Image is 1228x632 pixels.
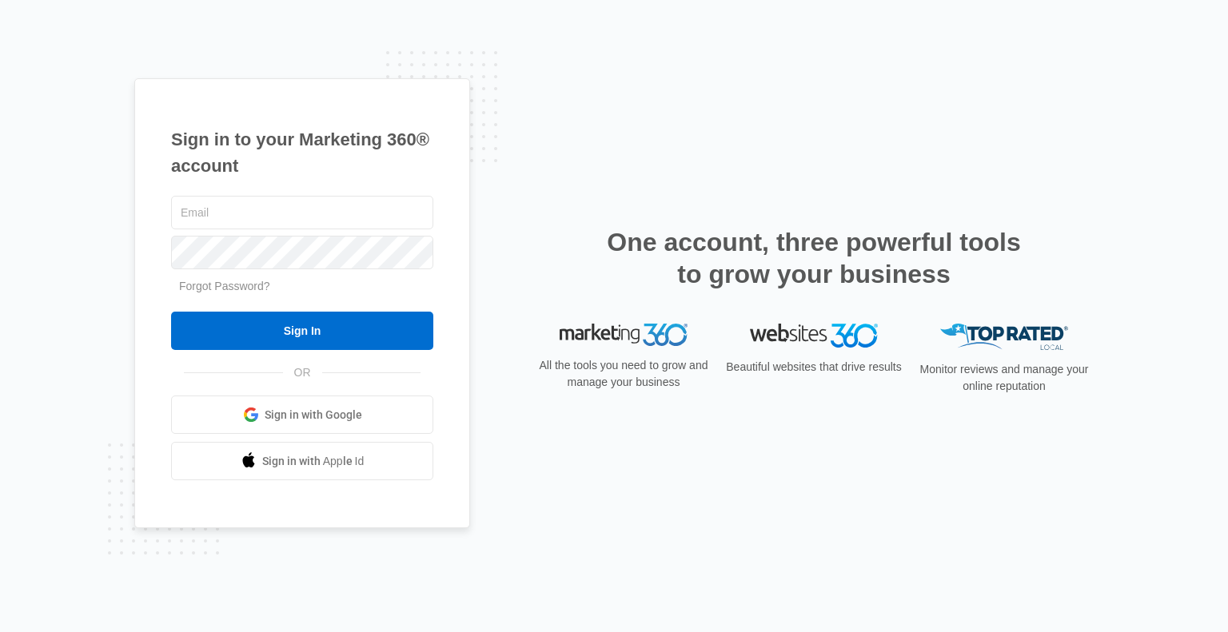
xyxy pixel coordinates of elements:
[602,226,1026,290] h2: One account, three powerful tools to grow your business
[940,324,1068,350] img: Top Rated Local
[724,359,903,376] p: Beautiful websites that drive results
[534,357,713,391] p: All the tools you need to grow and manage your business
[171,126,433,179] h1: Sign in to your Marketing 360® account
[171,442,433,480] a: Sign in with Apple Id
[171,196,433,229] input: Email
[179,280,270,292] a: Forgot Password?
[750,324,878,347] img: Websites 360
[171,312,433,350] input: Sign In
[560,324,688,346] img: Marketing 360
[262,453,365,470] span: Sign in with Apple Id
[915,361,1094,395] p: Monitor reviews and manage your online reputation
[171,395,433,434] a: Sign in with Google
[265,407,362,423] span: Sign in with Google
[283,364,322,381] span: OR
